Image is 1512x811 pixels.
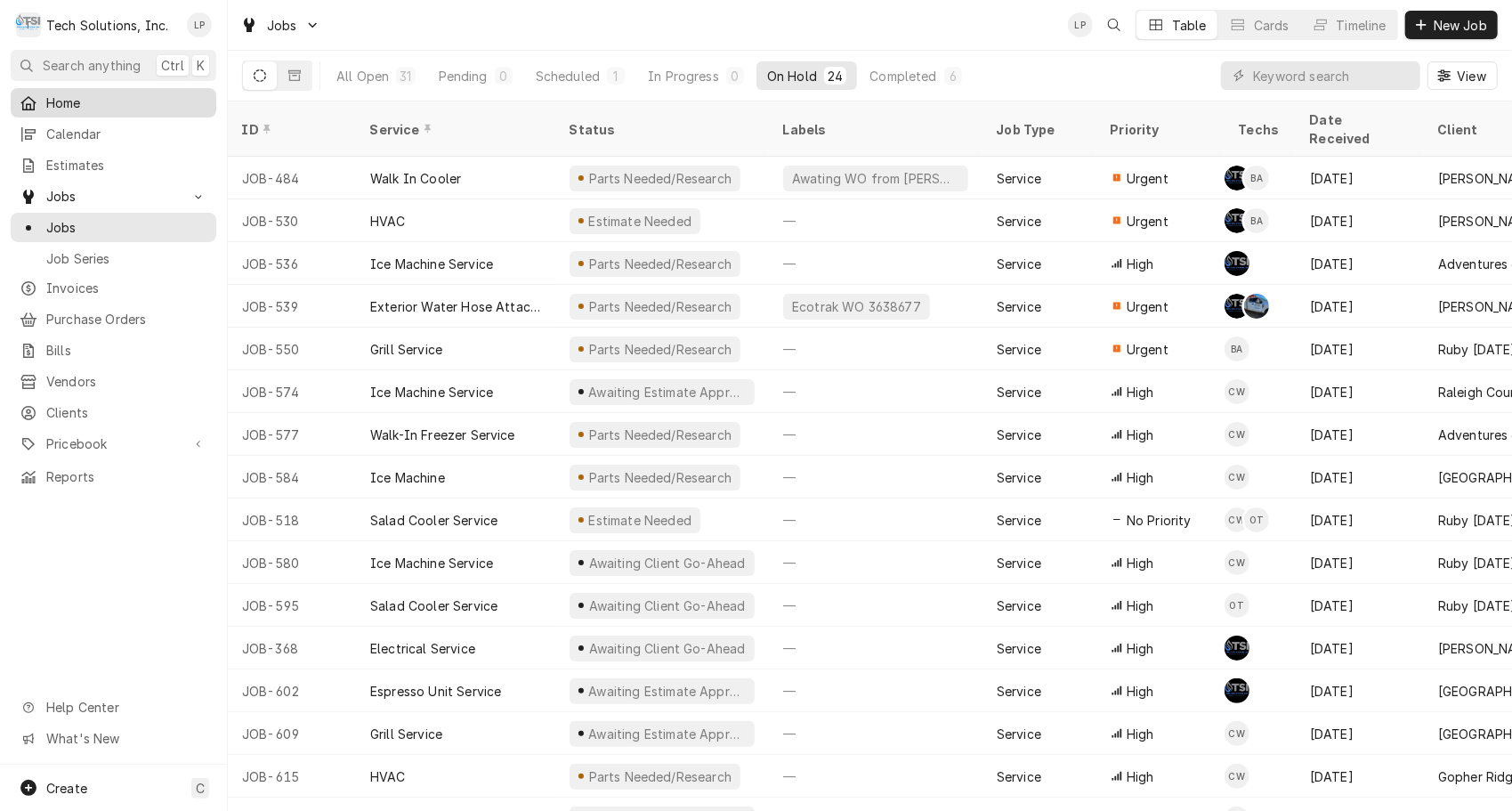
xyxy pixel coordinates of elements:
[187,12,212,37] div: Lisa Paschal's Avatar
[1127,340,1168,359] span: Urgent
[610,67,621,85] div: 1
[11,336,216,365] a: Bills
[370,426,515,444] div: Walk-In Freezer Service
[370,255,493,273] div: Ice Machine Service
[586,682,748,701] div: Awaiting Estimate Approval
[187,12,212,37] div: LP
[769,456,982,499] div: —
[1225,764,1249,789] div: CW
[769,755,982,798] div: —
[11,273,216,303] a: Invoices
[1296,370,1424,413] div: [DATE]
[1239,120,1282,139] div: Techs
[1127,255,1154,273] span: High
[769,328,982,370] div: —
[46,467,207,486] span: Reports
[228,755,356,798] div: JOB-615
[46,93,207,112] span: Home
[1225,593,1249,618] div: OT
[1296,499,1424,541] div: [DATE]
[1127,212,1168,231] span: Urgent
[997,639,1041,658] div: Service
[869,67,936,85] div: Completed
[161,56,184,75] span: Ctrl
[1225,337,1249,361] div: BA
[1296,157,1424,199] div: [DATE]
[228,413,356,456] div: JOB-577
[997,212,1041,231] div: Service
[1296,584,1424,627] div: [DATE]
[769,627,982,669] div: —
[1244,166,1269,191] div: BA
[997,767,1041,786] div: Service
[586,554,747,572] div: Awaiting Client Go-Ahead
[1225,721,1249,746] div: CW
[228,712,356,755] div: JOB-609
[11,724,216,753] a: Go to What's New
[997,682,1041,701] div: Service
[46,341,207,360] span: Bills
[370,554,493,572] div: Ice Machine Service
[228,199,356,242] div: JOB-530
[498,67,509,85] div: 0
[586,725,748,743] div: Awaiting Estimate Approval
[370,596,497,615] div: Salad Cooler Service
[370,468,445,487] div: Ice Machine
[1296,712,1424,755] div: [DATE]
[16,12,41,37] div: T
[400,67,411,85] div: 31
[769,413,982,456] div: —
[228,499,356,541] div: JOB-518
[1225,379,1249,404] div: Coleton Wallace's Avatar
[228,285,356,328] div: JOB-539
[790,169,961,188] div: Awating WO from [PERSON_NAME] or [PERSON_NAME]
[1127,426,1154,444] span: High
[11,429,216,458] a: Go to Pricebook
[46,310,207,328] span: Purchase Orders
[1296,199,1424,242] div: [DATE]
[11,182,216,211] a: Go to Jobs
[769,499,982,541] div: —
[783,120,968,139] div: Labels
[790,297,923,316] div: Ecotrak WO 3638677
[1127,725,1154,743] span: High
[11,367,216,396] a: Vendors
[1310,110,1406,148] div: Date Received
[1244,208,1269,233] div: BA
[233,11,327,40] a: Go to Jobs
[228,456,356,499] div: JOB-584
[769,242,982,285] div: —
[228,157,356,199] div: JOB-484
[46,279,207,297] span: Invoices
[1225,507,1249,532] div: Coleton Wallace's Avatar
[997,426,1041,444] div: Service
[1127,639,1154,658] span: High
[370,511,497,530] div: Salad Cooler Service
[1244,208,1269,233] div: Brian Alexander's Avatar
[1225,208,1249,233] div: AF
[1225,422,1249,447] div: CW
[997,255,1041,273] div: Service
[46,156,207,174] span: Estimates
[1244,294,1269,319] div: Joe Paschal's Avatar
[370,682,501,701] div: Espresso Unit Service
[43,56,141,75] span: Search anything
[228,584,356,627] div: JOB-595
[1127,554,1154,572] span: High
[1225,337,1249,361] div: Brian Alexander's Avatar
[1068,12,1093,37] div: Lisa Paschal's Avatar
[1296,669,1424,712] div: [DATE]
[1244,507,1269,532] div: OT
[586,255,733,273] div: Parts Needed/Research
[46,781,87,796] span: Create
[1296,413,1424,456] div: [DATE]
[370,212,406,231] div: HVAC
[1225,166,1249,191] div: Austin Fox's Avatar
[586,511,693,530] div: Estimate Needed
[997,554,1041,572] div: Service
[586,639,747,658] div: Awaiting Client Go-Ahead
[439,67,488,85] div: Pending
[1225,636,1249,661] div: SB
[196,779,205,798] span: C
[11,244,216,273] a: Job Series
